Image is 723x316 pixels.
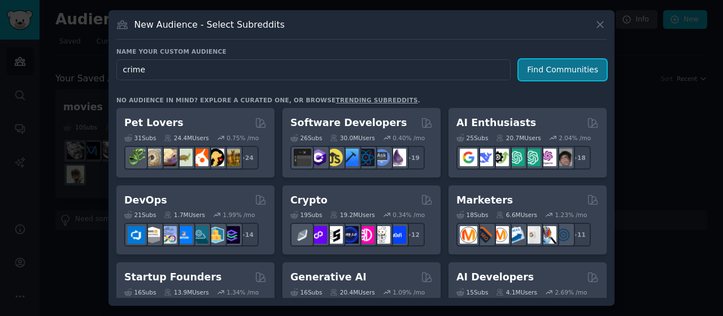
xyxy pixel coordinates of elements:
[539,226,556,244] img: MarketingResearch
[330,211,374,219] div: 19.2M Users
[456,288,488,296] div: 15 Sub s
[128,149,145,166] img: herpetology
[325,149,343,166] img: learnjavascript
[124,288,156,296] div: 16 Sub s
[555,226,572,244] img: OnlineMarketing
[207,149,224,166] img: PetAdvice
[496,211,537,219] div: 6.6M Users
[456,193,513,207] h2: Marketers
[456,116,536,130] h2: AI Enthusiasts
[336,97,417,103] a: trending subreddits
[164,211,205,219] div: 1.7M Users
[290,193,328,207] h2: Crypto
[456,211,488,219] div: 18 Sub s
[116,96,420,104] div: No audience in mind? Explore a curated one, or browse .
[523,149,541,166] img: chatgpt_prompts_
[227,288,259,296] div: 1.34 % /mo
[124,116,184,130] h2: Pet Lovers
[389,149,406,166] img: elixir
[555,149,572,166] img: ArtificalIntelligence
[159,226,177,244] img: Docker_DevOps
[456,134,488,142] div: 25 Sub s
[491,226,509,244] img: AskMarketing
[159,149,177,166] img: leopardgeckos
[476,149,493,166] img: DeepSeek
[310,149,327,166] img: csharp
[235,223,259,246] div: + 14
[290,288,322,296] div: 16 Sub s
[456,270,534,284] h2: AI Developers
[134,19,285,31] h3: New Audience - Select Subreddits
[124,193,167,207] h2: DevOps
[290,211,322,219] div: 19 Sub s
[290,270,367,284] h2: Generative AI
[294,226,311,244] img: ethfinance
[567,223,591,246] div: + 11
[223,149,240,166] img: dogbreed
[539,149,556,166] img: OpenAIDev
[227,134,259,142] div: 0.75 % /mo
[496,288,537,296] div: 4.1M Users
[357,226,374,244] img: defiblockchain
[519,59,607,80] button: Find Communities
[223,211,255,219] div: 1.99 % /mo
[330,134,374,142] div: 30.0M Users
[393,134,425,142] div: 0.40 % /mo
[460,149,477,166] img: GoogleGeminiAI
[128,226,145,244] img: azuredevops
[310,226,327,244] img: 0xPolygon
[124,134,156,142] div: 31 Sub s
[290,134,322,142] div: 26 Sub s
[207,226,224,244] img: aws_cdk
[116,59,511,80] input: Pick a short name, like "Digital Marketers" or "Movie-Goers"
[393,211,425,219] div: 0.34 % /mo
[124,270,221,284] h2: Startup Founders
[341,226,359,244] img: web3
[235,146,259,170] div: + 24
[164,134,208,142] div: 24.4M Users
[175,149,193,166] img: turtle
[476,226,493,244] img: bigseo
[116,47,607,55] h3: Name your custom audience
[357,149,374,166] img: reactnative
[507,149,525,166] img: chatgpt_promptDesign
[164,288,208,296] div: 13.9M Users
[290,116,407,130] h2: Software Developers
[373,149,390,166] img: AskComputerScience
[491,149,509,166] img: AItoolsCatalog
[175,226,193,244] img: DevOpsLinks
[507,226,525,244] img: Emailmarketing
[330,288,374,296] div: 20.4M Users
[143,226,161,244] img: AWS_Certified_Experts
[191,149,208,166] img: cockatiel
[460,226,477,244] img: content_marketing
[223,226,240,244] img: PlatformEngineers
[294,149,311,166] img: software
[567,146,591,170] div: + 18
[341,149,359,166] img: iOSProgramming
[389,226,406,244] img: defi_
[555,211,587,219] div: 1.23 % /mo
[401,146,425,170] div: + 19
[143,149,161,166] img: ballpython
[393,288,425,296] div: 1.09 % /mo
[124,211,156,219] div: 21 Sub s
[523,226,541,244] img: googleads
[401,223,425,246] div: + 12
[559,134,591,142] div: 2.04 % /mo
[496,134,541,142] div: 20.7M Users
[191,226,208,244] img: platformengineering
[373,226,390,244] img: CryptoNews
[325,226,343,244] img: ethstaker
[555,288,587,296] div: 2.69 % /mo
